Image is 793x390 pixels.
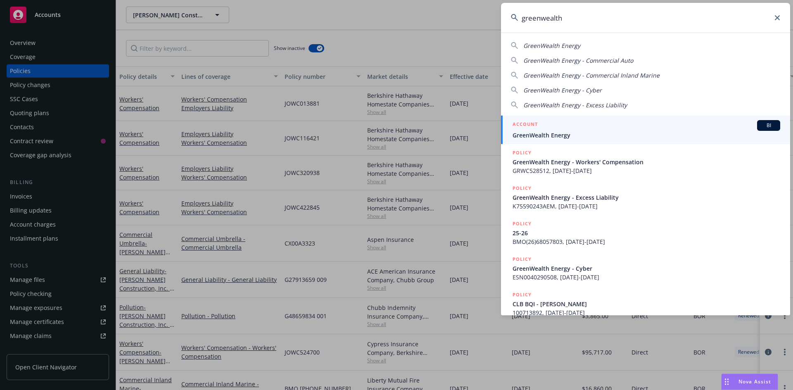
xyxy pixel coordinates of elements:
span: 100713892, [DATE]-[DATE] [513,308,780,317]
a: POLICYGreenWealth Energy - Excess LiabilityK75590243AEM, [DATE]-[DATE] [501,180,790,215]
span: BMO(26)68057803, [DATE]-[DATE] [513,237,780,246]
span: Nova Assist [738,378,771,385]
input: Search... [501,3,790,33]
span: GreenWealth Energy - Excess Liability [523,101,627,109]
span: BI [760,122,777,129]
span: GreenWealth Energy [523,42,580,50]
span: GreenWealth Energy - Commercial Inland Marine [523,71,660,79]
span: GreenWealth Energy - Commercial Auto [523,57,633,64]
a: ACCOUNTBIGreenWealth Energy [501,116,790,144]
span: ESN0040290508, [DATE]-[DATE] [513,273,780,281]
a: POLICY25-26BMO(26)68057803, [DATE]-[DATE] [501,215,790,251]
a: POLICYGreenWealth Energy - CyberESN0040290508, [DATE]-[DATE] [501,251,790,286]
span: GreenWealth Energy - Workers' Compensation [513,158,780,166]
span: GreenWealth Energy - Cyber [523,86,602,94]
div: Drag to move [722,374,732,390]
span: K75590243AEM, [DATE]-[DATE] [513,202,780,210]
h5: ACCOUNT [513,120,538,130]
span: CLB BQI - [PERSON_NAME] [513,300,780,308]
h5: POLICY [513,184,532,192]
h5: POLICY [513,255,532,263]
a: POLICYGreenWealth Energy - Workers' CompensationGRWC528512, [DATE]-[DATE] [501,144,790,180]
span: GreenWealth Energy - Cyber [513,264,780,273]
h5: POLICY [513,220,532,228]
a: POLICYCLB BQI - [PERSON_NAME]100713892, [DATE]-[DATE] [501,286,790,321]
span: GRWC528512, [DATE]-[DATE] [513,166,780,175]
h5: POLICY [513,149,532,157]
span: 25-26 [513,229,780,237]
span: GreenWealth Energy - Excess Liability [513,193,780,202]
h5: POLICY [513,291,532,299]
button: Nova Assist [721,373,778,390]
span: GreenWealth Energy [513,131,780,139]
